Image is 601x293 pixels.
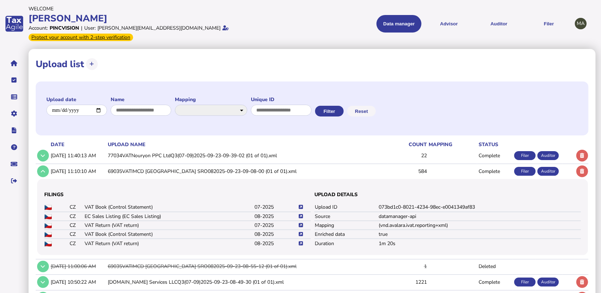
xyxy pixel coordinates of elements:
[50,25,79,31] div: Pincvision
[314,221,378,230] td: Mapping
[175,96,247,103] label: Mapping
[70,203,85,212] td: CZ
[37,276,49,288] button: Show/hide row detail
[46,96,107,103] label: Upload date
[111,96,171,103] label: Name
[254,212,298,221] td: 08-2025
[388,141,427,148] th: count
[427,141,477,148] th: mapping
[477,141,513,148] th: status
[70,230,85,239] td: CZ
[378,212,581,221] td: datamanager-api
[106,164,388,178] td: 69035VATIMCD [GEOGRAPHIC_DATA] SRO082025-09-23-09-08-00 (01 of 01).xml
[514,151,536,160] div: Filer
[251,96,312,103] label: Unique ID
[70,239,85,248] td: CZ
[537,151,559,160] div: Auditor
[302,15,572,33] menu: navigate products
[29,12,298,25] div: [PERSON_NAME]
[426,15,471,33] button: Shows a dropdown of VAT Advisor options
[576,165,588,177] button: Delete upload
[84,203,254,212] td: VAT Book (Control Statement)
[84,239,254,248] td: VAT Return (VAT return)
[45,205,52,210] img: CZ flag
[254,203,298,212] td: 07-2025
[29,34,133,41] div: From Oct 1, 2025, 2-step verification will be required to login. Set it up now...
[44,191,311,198] h3: Filings
[7,89,22,104] button: Data manager
[29,25,48,31] div: Account:
[36,58,84,70] h1: Upload list
[37,261,49,273] button: Show/hide row detail
[314,212,378,221] td: Source
[49,259,106,274] td: [DATE] 11:00:06 AM
[7,106,22,121] button: Manage settings
[514,278,536,287] div: Filer
[45,241,52,247] img: CZ flag
[537,278,559,287] div: Auditor
[49,141,106,148] th: date
[378,239,581,248] td: 1m 20s
[37,150,49,162] button: Show/hide row detail
[477,164,513,178] td: Complete
[7,73,22,88] button: Tasks
[347,106,376,116] button: Reset
[37,165,49,177] button: Show/hide row detail
[7,56,22,71] button: Home
[49,164,106,178] td: [DATE] 11:10:10 AM
[315,106,344,116] button: Filter
[576,276,588,288] button: Delete upload
[314,203,378,212] td: Upload ID
[388,148,427,163] td: 22
[254,239,298,248] td: 08-2025
[254,221,298,230] td: 07-2025
[70,221,85,230] td: CZ
[106,259,388,274] td: 69035VATIMCD [GEOGRAPHIC_DATA] SRO082025-09-23-08-55-12 (01 of 01).xml
[97,25,221,31] div: [PERSON_NAME][EMAIL_ADDRESS][DOMAIN_NAME]
[477,148,513,163] td: Complete
[388,164,427,178] td: 584
[575,18,587,30] div: Profile settings
[7,140,22,155] button: Help pages
[476,15,521,33] button: Auditor
[45,232,52,237] img: CZ flag
[70,212,85,221] td: CZ
[388,259,427,274] td: 1
[378,221,581,230] td: (vnd.avalara.ivat.reporting+xml)
[378,230,581,239] td: true
[314,230,378,239] td: Enriched data
[49,148,106,163] td: [DATE] 11:40:13 AM
[29,5,298,12] div: Welcome
[477,259,513,274] td: Deleted
[86,58,98,70] button: Upload transactions
[314,239,378,248] td: Duration
[84,221,254,230] td: VAT Return (VAT return)
[84,212,254,221] td: EC Sales Listing (EC Sales Listing)
[7,157,22,172] button: Raise a support ticket
[222,25,229,30] i: Email verified
[106,148,388,163] td: 77034VATNouryon PPC LtdQ3(07-09)2025-09-23-09-39-02 (01 of 01).xml
[477,275,513,289] td: Complete
[7,123,22,138] button: Developer hub links
[106,141,388,148] th: upload name
[254,230,298,239] td: 08-2025
[377,15,421,33] button: Shows a dropdown of Data manager options
[7,173,22,188] button: Sign out
[81,25,82,31] div: |
[537,167,559,176] div: Auditor
[314,191,581,198] h3: Upload details
[45,214,52,219] img: CZ flag
[576,150,588,162] button: Delete upload
[106,275,388,289] td: [DOMAIN_NAME] Services LLCQ3(07-09)2025-09-23-08-49-30 (01 of 01).xml
[388,275,427,289] td: 1221
[378,203,581,212] td: 073bd1c0-8021-4234-98ec-e0041349af83
[514,167,536,176] div: Filer
[45,223,52,228] img: CZ flag
[49,275,106,289] td: [DATE] 10:50:22 AM
[84,25,96,31] div: User:
[84,230,254,239] td: VAT Book (Control Statement)
[526,15,571,33] button: Filer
